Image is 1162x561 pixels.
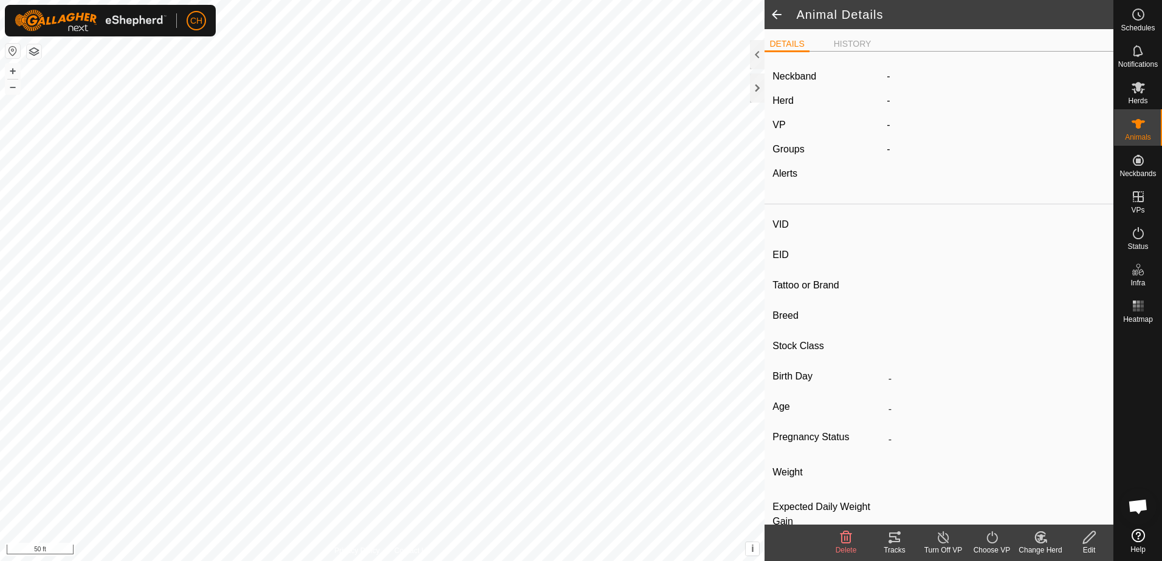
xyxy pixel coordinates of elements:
img: Gallagher Logo [15,10,167,32]
label: VP [772,120,785,130]
div: Turn Off VP [919,545,968,556]
span: Delete [836,546,857,554]
div: - [882,142,1110,157]
button: Reset Map [5,44,20,58]
label: EID [772,247,884,263]
div: Edit [1065,545,1113,556]
div: Choose VP [968,545,1016,556]
span: - [887,95,890,106]
span: Heatmap [1123,316,1153,323]
app-display-virtual-paddock-transition: - [887,120,890,130]
label: Alerts [772,168,797,178]
span: Herds [1128,97,1147,104]
span: Neckbands [1119,170,1156,177]
button: i [746,542,759,556]
label: Birth Day [772,369,884,384]
label: Tattoo or Brand [772,277,884,293]
label: Stock Class [772,338,884,354]
button: – [5,80,20,94]
a: Privacy Policy [334,545,380,556]
span: CH [190,15,202,27]
a: Contact Us [394,545,430,556]
span: Help [1130,546,1146,553]
li: HISTORY [829,38,876,50]
label: - [887,69,890,84]
label: Herd [772,95,794,106]
span: i [751,543,754,554]
label: VID [772,217,884,233]
a: Help [1114,524,1162,558]
label: Age [772,399,884,415]
label: Weight [772,460,884,485]
span: Status [1127,243,1148,250]
div: Tracks [870,545,919,556]
label: Groups [772,144,804,154]
span: Schedules [1121,24,1155,32]
li: DETAILS [765,38,809,52]
div: Open chat [1120,488,1157,525]
h2: Animal Details [796,7,1113,22]
span: Notifications [1118,61,1158,68]
span: Infra [1130,279,1145,287]
div: Change Herd [1016,545,1065,556]
label: Neckband [772,69,816,84]
span: Animals [1125,134,1151,141]
label: Pregnancy Status [772,429,884,445]
button: Map Layers [27,44,41,59]
button: + [5,64,20,78]
label: Breed [772,308,884,324]
span: VPs [1131,206,1144,214]
label: Expected Daily Weight Gain [772,500,884,529]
